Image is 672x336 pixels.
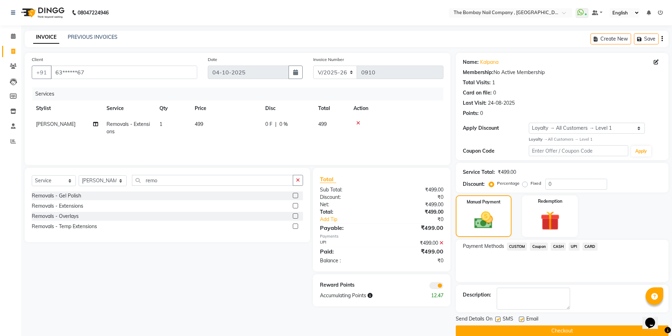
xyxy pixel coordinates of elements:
[463,79,491,86] div: Total Visits:
[32,100,102,116] th: Stylist
[463,99,486,107] div: Last Visit:
[480,110,483,117] div: 0
[507,243,527,251] span: CUSTOM
[382,201,449,208] div: ₹499.00
[631,146,651,157] button: Apply
[463,69,494,76] div: Membership:
[32,202,83,210] div: Removals - Extensions
[531,180,541,187] label: Fixed
[493,89,496,97] div: 0
[526,315,538,324] span: Email
[315,224,382,232] div: Payable:
[349,100,443,116] th: Action
[320,233,443,239] div: Payments
[261,100,314,116] th: Disc
[463,291,491,299] div: Description:
[18,3,66,23] img: logo
[315,216,393,223] a: Add Tip
[467,199,501,205] label: Manual Payment
[591,33,631,44] button: Create New
[569,243,580,251] span: UPI
[488,99,515,107] div: 24-08-2025
[642,308,665,329] iframe: chat widget
[32,223,97,230] div: Removals - Temp Extensions
[498,169,516,176] div: ₹499.00
[382,224,449,232] div: ₹499.00
[463,69,661,76] div: No Active Membership
[492,79,495,86] div: 1
[313,56,344,63] label: Invoice Number
[463,181,485,188] div: Discount:
[315,239,382,247] div: UPI
[195,121,203,127] span: 499
[32,192,81,200] div: Removals - Gel Polish
[315,281,382,289] div: Reward Points
[318,121,327,127] span: 499
[265,121,272,128] span: 0 F
[382,257,449,264] div: ₹0
[456,315,492,324] span: Send Details On
[315,292,415,299] div: Accumulating Points
[468,209,499,231] img: _cash.svg
[393,216,449,223] div: ₹0
[582,243,598,251] span: CARD
[315,201,382,208] div: Net:
[208,56,217,63] label: Date
[159,121,162,127] span: 1
[78,3,109,23] b: 08047224946
[530,243,548,251] span: Coupon
[51,66,197,79] input: Search by Name/Mobile/Email/Code
[190,100,261,116] th: Price
[314,100,349,116] th: Total
[463,243,504,250] span: Payment Methods
[463,169,495,176] div: Service Total:
[279,121,288,128] span: 0 %
[32,213,79,220] div: Removals - Overlays
[634,33,659,44] button: Save
[33,31,59,44] a: INVOICE
[382,194,449,201] div: ₹0
[463,124,529,132] div: Apply Discount
[497,180,520,187] label: Percentage
[36,121,75,127] span: [PERSON_NAME]
[415,292,449,299] div: 12.47
[315,208,382,216] div: Total:
[155,100,190,116] th: Qty
[463,147,529,155] div: Coupon Code
[275,121,277,128] span: |
[480,59,498,66] a: Kalpana
[382,186,449,194] div: ₹499.00
[315,247,382,256] div: Paid:
[551,243,566,251] span: CASH
[463,110,479,117] div: Points:
[68,34,117,40] a: PREVIOUS INVOICES
[132,175,293,186] input: Search or Scan
[32,66,52,79] button: +91
[102,100,155,116] th: Service
[534,209,566,233] img: _gift.svg
[315,194,382,201] div: Discount:
[107,121,150,135] span: Removals - Extensions
[503,315,513,324] span: SMS
[32,87,449,100] div: Services
[315,257,382,264] div: Balance :
[529,145,628,156] input: Enter Offer / Coupon Code
[382,247,449,256] div: ₹499.00
[315,186,382,194] div: Sub Total:
[529,137,547,142] strong: Loyalty →
[529,136,661,142] div: All Customers → Level 1
[463,89,492,97] div: Card on file:
[382,239,449,247] div: ₹499.00
[382,208,449,216] div: ₹499.00
[538,198,562,204] label: Redemption
[463,59,479,66] div: Name:
[320,176,336,183] span: Total
[32,56,43,63] label: Client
